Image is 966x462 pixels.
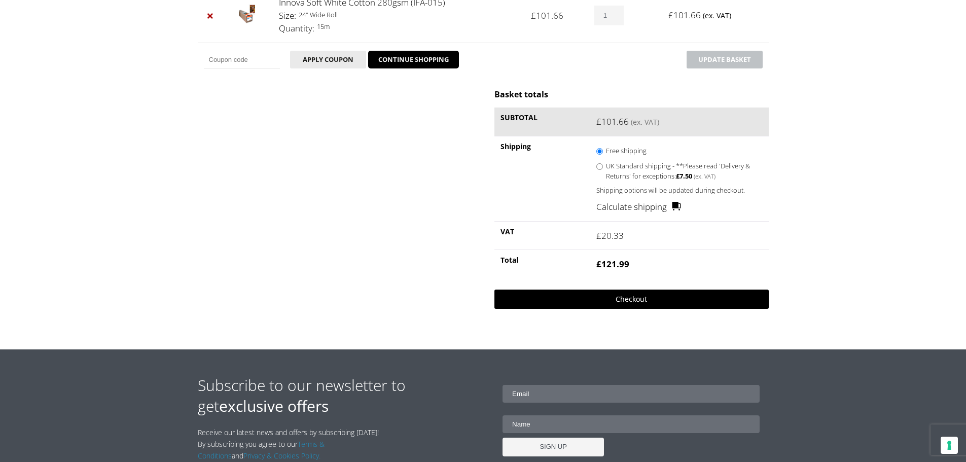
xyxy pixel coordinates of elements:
[279,9,519,21] p: 24" Wide Roll
[676,171,679,181] span: £
[279,21,519,32] p: 15m
[494,89,768,100] h2: Basket totals
[606,159,756,181] label: UK Standard shipping - **Please read 'Delivery & Returns' for exceptions:
[596,258,629,270] bdi: 121.99
[941,437,958,454] button: Your consent preferences for tracking technologies
[694,172,715,180] small: (ex. VAT)
[279,9,296,22] dt: Size:
[503,415,760,433] input: Name
[687,51,763,68] button: Update basket
[606,144,756,156] label: Free shipping
[668,9,701,21] bdi: 101.66
[703,11,731,20] small: (ex. VAT)
[596,185,762,196] p: Shipping options will be updated during checkout.
[290,51,366,68] button: Apply coupon
[198,439,325,460] a: Terms & Conditions
[676,171,692,181] bdi: 7.50
[596,230,624,241] bdi: 20.33
[494,108,590,136] th: Subtotal
[239,4,255,24] img: Innova Soft White Cotton 280gsm (IFA-015)
[531,10,563,21] bdi: 101.66
[494,290,768,309] a: Checkout
[668,9,673,21] span: £
[198,427,384,461] p: Receive our latest news and offers by subscribing [DATE]! By subscribing you agree to our and
[204,9,217,22] a: Remove Innova Soft White Cotton 280gsm (IFA-015) from basket
[594,6,624,25] input: Product quantity
[279,22,314,35] dt: Quantity:
[243,451,320,460] a: Privacy & Cookies Policy.
[631,117,659,127] small: (ex. VAT)
[531,10,536,21] span: £
[596,116,601,127] span: £
[596,116,629,127] bdi: 101.66
[596,258,601,270] span: £
[198,375,483,416] h2: Subscribe to our newsletter to get
[596,230,601,241] span: £
[368,51,459,69] a: CONTINUE SHOPPING
[494,136,590,221] th: Shipping
[494,250,590,278] th: Total
[503,385,760,403] input: Email
[219,396,329,416] strong: exclusive offers
[503,438,604,456] input: SIGN UP
[204,51,280,69] input: Coupon code
[494,221,590,250] th: VAT
[596,200,681,214] a: Calculate shipping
